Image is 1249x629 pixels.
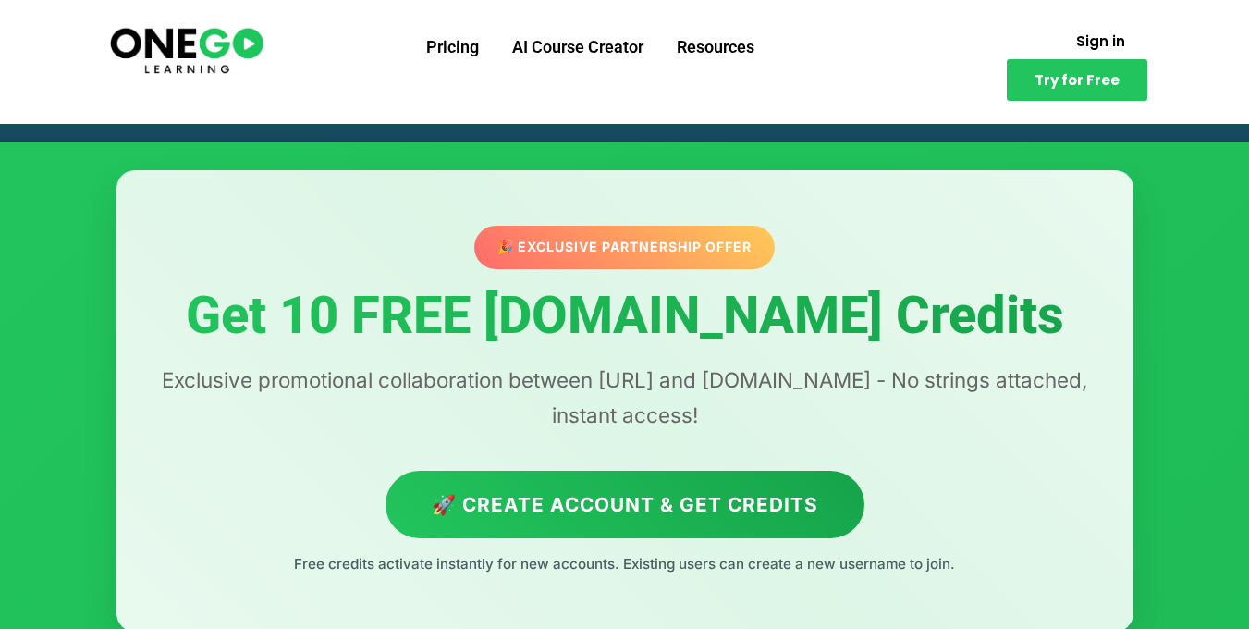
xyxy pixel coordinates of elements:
[660,23,771,71] a: Resources
[1035,73,1120,87] span: Try for Free
[153,363,1096,433] p: Exclusive promotional collaboration between [URL] and [DOMAIN_NAME] - No strings attached, instan...
[135,85,1115,124] h1: Get 10 FREE [DOMAIN_NAME] Credits!
[496,23,660,71] a: AI Course Creator
[469,225,781,269] div: 🎉 Exclusive Partnership Offer
[153,552,1096,576] p: Free credits activate instantly for new accounts. Existing users can create a new username to join.
[1007,59,1147,101] a: Try for Free
[1054,23,1147,59] a: Sign in
[153,288,1096,345] h1: Get 10 FREE [DOMAIN_NAME] Credits
[410,23,496,71] a: Pricing
[386,471,864,538] a: 🚀 Create Account & Get Credits
[1076,34,1125,48] span: Sign in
